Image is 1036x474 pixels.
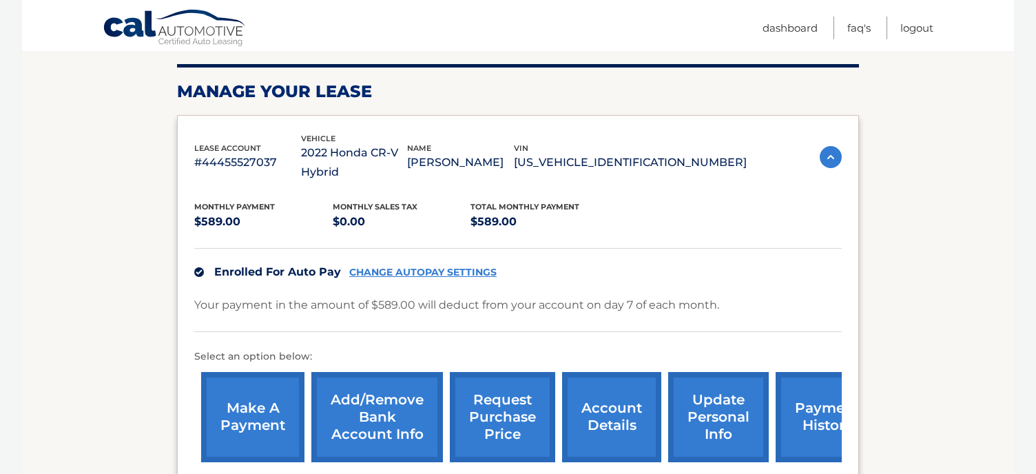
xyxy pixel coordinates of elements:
a: CHANGE AUTOPAY SETTINGS [349,267,497,278]
p: Your payment in the amount of $589.00 will deduct from your account on day 7 of each month. [194,296,719,315]
p: $0.00 [333,212,471,231]
span: lease account [194,143,261,153]
p: Select an option below: [194,349,842,365]
a: Add/Remove bank account info [311,372,443,462]
span: Enrolled For Auto Pay [214,265,341,278]
a: request purchase price [450,372,555,462]
p: $589.00 [470,212,609,231]
p: [PERSON_NAME] [407,153,514,172]
a: update personal info [668,372,769,462]
span: name [407,143,431,153]
img: check.svg [194,267,204,277]
a: payment history [776,372,879,462]
a: account details [562,372,661,462]
a: Logout [900,17,933,39]
p: [US_VEHICLE_IDENTIFICATION_NUMBER] [514,153,747,172]
span: Monthly sales Tax [333,202,417,212]
p: 2022 Honda CR-V Hybrid [301,143,408,182]
a: Cal Automotive [103,9,247,49]
a: Dashboard [763,17,818,39]
p: $589.00 [194,212,333,231]
h2: Manage Your Lease [177,81,859,102]
span: vehicle [301,134,335,143]
span: Total Monthly Payment [470,202,579,212]
span: Monthly Payment [194,202,275,212]
a: FAQ's [847,17,871,39]
a: make a payment [201,372,304,462]
p: #44455527037 [194,153,301,172]
span: vin [514,143,528,153]
img: accordion-active.svg [820,146,842,168]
